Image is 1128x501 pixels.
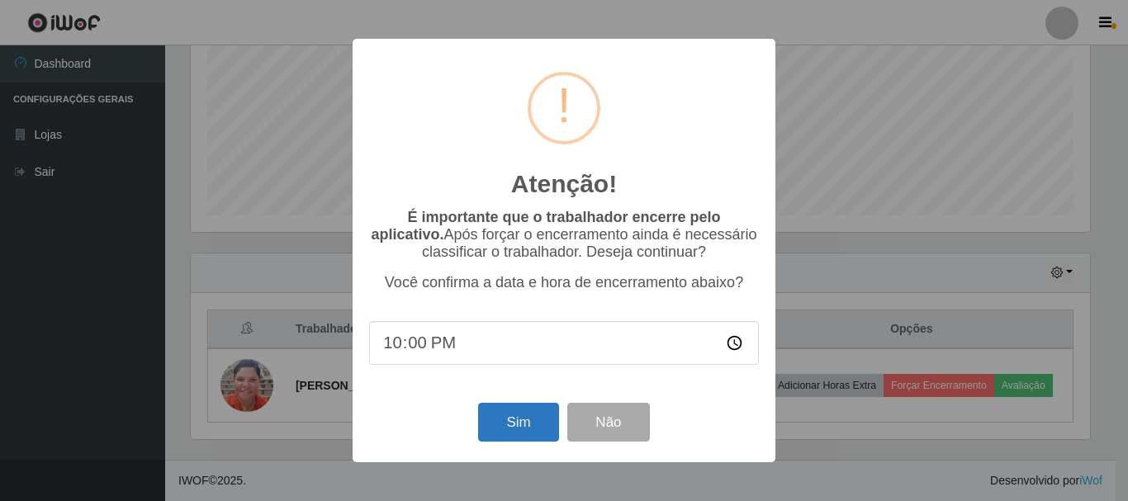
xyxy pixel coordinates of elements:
b: É importante que o trabalhador encerre pelo aplicativo. [371,209,720,243]
p: Após forçar o encerramento ainda é necessário classificar o trabalhador. Deseja continuar? [369,209,759,261]
button: Não [567,403,649,442]
button: Sim [478,403,558,442]
h2: Atenção! [511,169,617,199]
p: Você confirma a data e hora de encerramento abaixo? [369,274,759,291]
